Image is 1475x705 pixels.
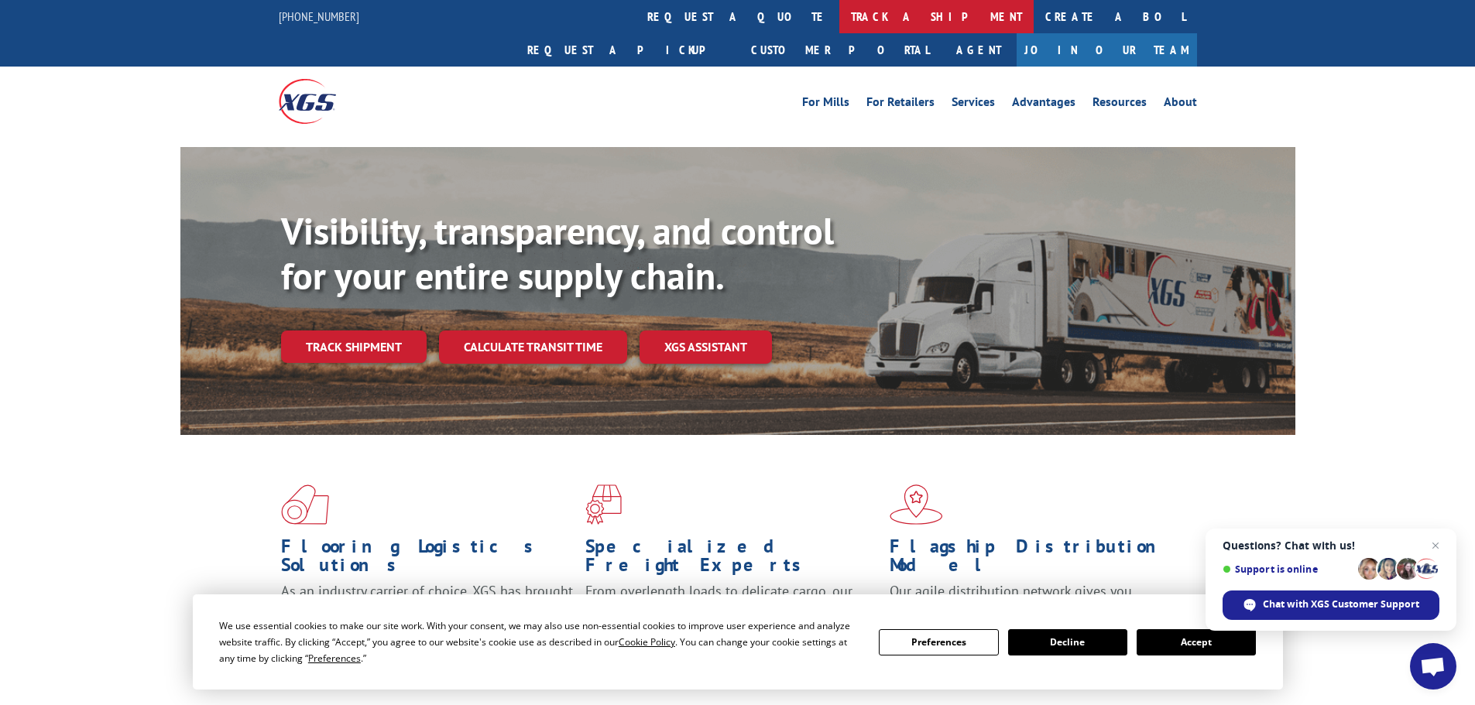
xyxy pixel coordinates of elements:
img: xgs-icon-flagship-distribution-model-red [890,484,943,525]
a: Track shipment [281,330,427,363]
span: Cookie Policy [619,635,675,649]
img: xgs-icon-total-supply-chain-intelligence-red [281,484,329,525]
div: Chat with XGS Customer Support [1223,590,1439,620]
div: We use essential cookies to make our site work. With your consent, we may also use non-essential ... [219,618,860,666]
a: For Mills [802,96,849,113]
span: Our agile distribution network gives you nationwide inventory management on demand. [890,582,1175,618]
h1: Flagship Distribution Model [890,537,1182,582]
div: Cookie Consent Prompt [193,594,1283,690]
button: Accept [1137,629,1256,655]
a: [PHONE_NUMBER] [279,9,359,24]
span: Close chat [1426,536,1445,555]
a: Agent [941,33,1017,67]
span: As an industry carrier of choice, XGS has brought innovation and dedication to flooring logistics... [281,582,573,637]
button: Decline [1008,629,1127,655]
div: Open chat [1410,643,1456,690]
h1: Specialized Freight Experts [585,537,878,582]
a: Customer Portal [739,33,941,67]
a: XGS ASSISTANT [640,330,772,364]
h1: Flooring Logistics Solutions [281,537,574,582]
span: Support is online [1223,563,1353,575]
a: For Retailers [866,96,935,113]
span: Chat with XGS Customer Support [1263,597,1419,611]
p: From overlength loads to delicate cargo, our experienced staff knows the best way to move your fr... [585,582,878,651]
a: About [1164,96,1197,113]
a: Request a pickup [516,33,739,67]
a: Join Our Team [1017,33,1197,67]
button: Preferences [879,629,998,655]
a: Resources [1093,96,1147,113]
a: Calculate transit time [439,330,627,364]
b: Visibility, transparency, and control for your entire supply chain. [281,207,834,299]
a: Advantages [1012,96,1075,113]
a: Services [952,96,995,113]
img: xgs-icon-focused-on-flooring-red [585,484,622,525]
span: Preferences [308,652,361,665]
span: Questions? Chat with us! [1223,539,1439,552]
